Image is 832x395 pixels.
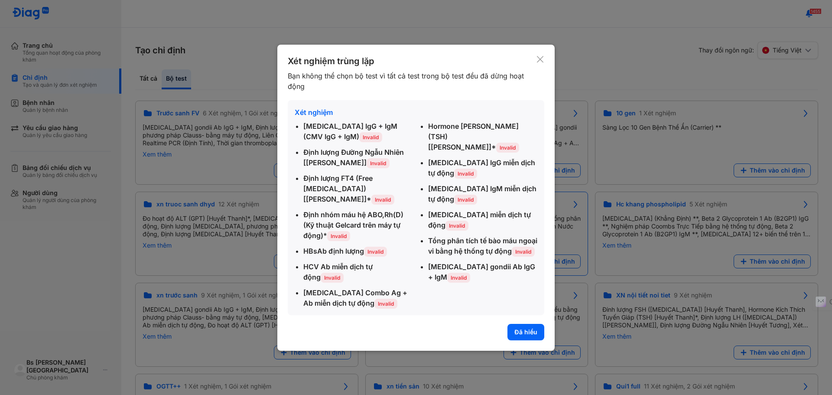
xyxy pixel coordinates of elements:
[428,183,537,204] div: [MEDICAL_DATA] IgM miễn dịch tự động
[428,261,537,282] div: [MEDICAL_DATA] gondii Ab IgG + IgM
[303,246,413,256] div: HBsAb định lượng
[364,247,387,257] span: Invalid
[374,299,397,309] span: Invalid
[303,261,413,282] div: HCV Ab miễn dịch tự động
[295,107,537,118] div: Xét nghiệm
[303,209,413,241] div: Định nhóm máu hệ ABO,Rh(D) (Kỹ thuật Gelcard trên máy tự động)*
[371,195,394,205] span: Invalid
[428,121,537,152] div: Hormone [PERSON_NAME] (TSH) [[PERSON_NAME]]*
[454,169,477,179] span: Invalid
[496,143,519,153] span: Invalid
[428,157,537,178] div: [MEDICAL_DATA] IgG miễn dịch tự động
[288,55,536,67] div: Xét nghiệm trùng lặp
[428,209,537,230] div: [MEDICAL_DATA] miễn dịch tự động
[327,231,350,241] span: Invalid
[321,273,344,283] span: Invalid
[288,71,536,91] div: Bạn không thể chọn bộ test vì tất cả test trong bộ test đều đã dừng hoạt động
[303,287,413,308] div: [MEDICAL_DATA] Combo Ag + Ab miễn dịch tự động
[512,247,535,257] span: Invalid
[447,273,470,283] span: Invalid
[454,195,477,205] span: Invalid
[507,324,544,340] button: Đã hiểu
[303,147,413,168] div: Định lượng Đường Ngẫu Nhiên [[PERSON_NAME]]
[359,132,382,142] span: Invalid
[445,221,468,231] span: Invalid
[428,235,537,256] div: Tổng phân tích tế bào máu ngoại vi bằng hệ thống tự động
[367,158,390,168] span: Invalid
[303,121,413,142] div: [MEDICAL_DATA] IgG + IgM (CMV IgG + IgM)
[303,173,413,204] div: Định lượng FT4 (Free [MEDICAL_DATA]) [[PERSON_NAME]]*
